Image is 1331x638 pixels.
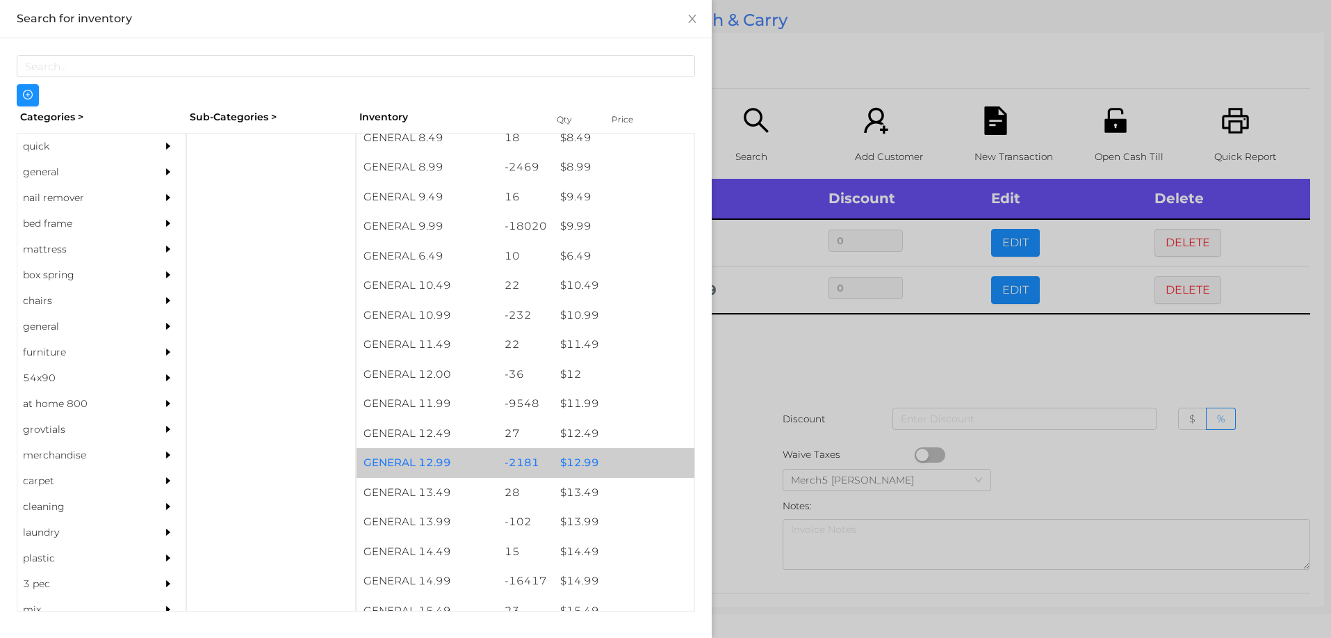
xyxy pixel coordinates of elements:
[17,545,144,571] div: plastic
[17,340,144,365] div: furniture
[17,520,144,545] div: laundry
[498,241,554,271] div: 10
[357,478,498,508] div: GENERAL 13.49
[17,417,144,442] div: grovtials
[498,271,554,301] div: 22
[17,185,144,211] div: nail remover
[163,424,173,434] i: icon: caret-right
[553,448,694,478] div: $ 12.99
[163,527,173,537] i: icon: caret-right
[357,330,498,360] div: GENERAL 11.49
[357,301,498,330] div: GENERAL 10.99
[498,448,554,478] div: -2181
[163,218,173,228] i: icon: caret-right
[163,399,173,408] i: icon: caret-right
[17,365,144,391] div: 54x90
[553,566,694,596] div: $ 14.99
[163,347,173,357] i: icon: caret-right
[17,571,144,597] div: 3 pec
[553,301,694,330] div: $ 10.99
[163,579,173,589] i: icon: caret-right
[163,502,173,511] i: icon: caret-right
[17,597,144,623] div: mix
[498,330,554,360] div: 22
[498,152,554,182] div: -2469
[163,167,173,177] i: icon: caret-right
[163,450,173,460] i: icon: caret-right
[17,494,144,520] div: cleaning
[498,419,554,449] div: 27
[359,110,539,125] div: Inventory
[17,11,695,26] div: Search for inventory
[553,152,694,182] div: $ 8.99
[687,13,698,24] i: icon: close
[17,442,144,468] div: merchandise
[498,360,554,390] div: -36
[357,537,498,567] div: GENERAL 14.49
[163,141,173,151] i: icon: caret-right
[498,212,554,241] div: -18020
[498,123,554,153] div: 18
[553,271,694,301] div: $ 10.49
[553,110,595,129] div: Qty
[553,241,694,271] div: $ 6.49
[357,271,498,301] div: GENERAL 10.49
[163,373,173,383] i: icon: caret-right
[498,537,554,567] div: 15
[163,193,173,202] i: icon: caret-right
[357,389,498,419] div: GENERAL 11.99
[163,244,173,254] i: icon: caret-right
[163,296,173,305] i: icon: caret-right
[357,419,498,449] div: GENERAL 12.49
[163,321,173,331] i: icon: caret-right
[553,478,694,508] div: $ 13.49
[163,553,173,563] i: icon: caret-right
[163,605,173,614] i: icon: caret-right
[17,134,144,159] div: quick
[17,159,144,185] div: general
[17,55,695,77] input: Search...
[17,468,144,494] div: carpet
[17,237,144,262] div: mattress
[357,182,498,212] div: GENERAL 9.49
[357,566,498,596] div: GENERAL 14.99
[357,448,498,478] div: GENERAL 12.99
[357,596,498,626] div: GENERAL 15.49
[553,360,694,390] div: $ 12
[553,123,694,153] div: $ 8.49
[186,106,356,128] div: Sub-Categories >
[357,241,498,271] div: GENERAL 6.49
[357,152,498,182] div: GENERAL 8.99
[498,301,554,330] div: -232
[498,566,554,596] div: -16417
[498,507,554,537] div: -102
[17,84,39,106] button: icon: plus-circle
[553,419,694,449] div: $ 12.49
[357,212,498,241] div: GENERAL 9.99
[553,507,694,537] div: $ 13.99
[17,106,186,128] div: Categories >
[498,596,554,626] div: 23
[17,391,144,417] div: at home 800
[17,211,144,237] div: bed frame
[357,123,498,153] div: GENERAL 8.49
[163,476,173,486] i: icon: caret-right
[553,537,694,567] div: $ 14.49
[357,360,498,390] div: GENERAL 12.00
[553,596,694,626] div: $ 15.49
[498,478,554,508] div: 28
[608,110,664,129] div: Price
[498,389,554,419] div: -9548
[17,314,144,340] div: general
[553,389,694,419] div: $ 11.99
[553,182,694,212] div: $ 9.49
[17,262,144,288] div: box spring
[553,212,694,241] div: $ 9.99
[163,270,173,280] i: icon: caret-right
[498,182,554,212] div: 16
[553,330,694,360] div: $ 11.49
[357,507,498,537] div: GENERAL 13.99
[17,288,144,314] div: chairs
